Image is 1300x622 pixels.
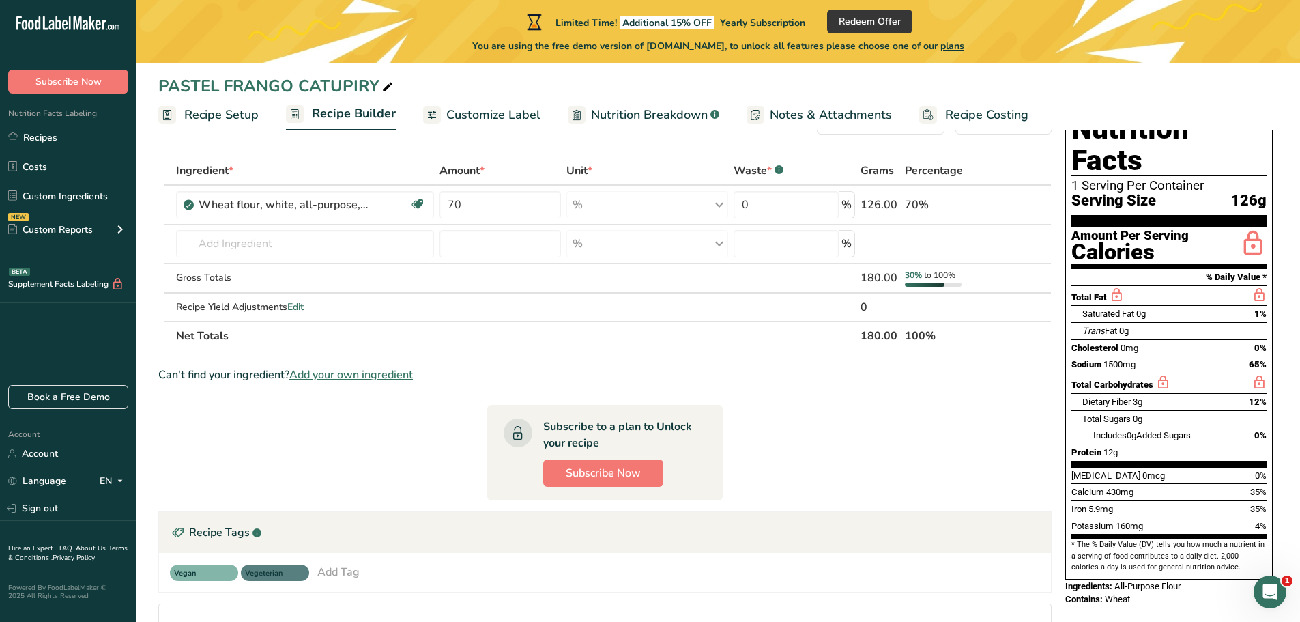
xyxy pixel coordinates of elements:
[940,40,964,53] span: plans
[1249,397,1267,407] span: 12%
[720,16,805,29] span: Yearly Subscription
[1142,470,1165,481] span: 0mcg
[747,100,892,130] a: Notes & Attachments
[1071,504,1086,514] span: Iron
[1071,179,1267,193] div: 1 Serving Per Container
[827,10,912,33] button: Redeem Offer
[1249,359,1267,369] span: 65%
[158,100,259,130] a: Recipe Setup
[1082,414,1131,424] span: Total Sugars
[1282,576,1292,586] span: 1
[8,213,29,221] div: NEW
[1250,487,1267,497] span: 35%
[286,98,396,131] a: Recipe Builder
[1071,539,1267,573] section: * The % Daily Value (DV) tells you how much a nutrient in a serving of food contributes to a dail...
[543,419,695,451] div: Subscribe to a plan to Unlock your recipe
[905,270,922,281] span: 30%
[1071,447,1101,457] span: Protein
[176,300,435,314] div: Recipe Yield Adjustments
[59,543,76,553] a: FAQ .
[472,39,964,53] span: You are using the free demo version of [DOMAIN_NAME], to unlock all features please choose one of...
[919,100,1028,130] a: Recipe Costing
[8,584,128,600] div: Powered By FoodLabelMaker © 2025 All Rights Reserved
[1250,504,1267,514] span: 35%
[524,14,805,30] div: Limited Time!
[8,469,66,493] a: Language
[1082,397,1131,407] span: Dietary Fiber
[289,367,413,383] span: Add your own ingredient
[566,162,592,179] span: Unit
[1082,326,1105,336] i: Trans
[1071,292,1107,302] span: Total Fat
[1082,309,1134,319] span: Saturated Fat
[1071,193,1156,210] span: Serving Size
[1071,521,1114,531] span: Potassium
[924,270,955,281] span: to 100%
[1254,343,1267,353] span: 0%
[734,162,783,179] div: Waste
[568,100,719,130] a: Nutrition Breakdown
[176,162,233,179] span: Ingredient
[1116,521,1143,531] span: 160mg
[1071,359,1101,369] span: Sodium
[905,162,963,179] span: Percentage
[1088,504,1113,514] span: 5.9mg
[35,74,102,89] span: Subscribe Now
[245,568,293,580] span: Vegeterian
[446,106,540,124] span: Customize Label
[1071,380,1153,390] span: Total Carbohydrates
[439,162,485,179] span: Amount
[1133,414,1142,424] span: 0g
[8,543,57,553] a: Hire an Expert .
[1119,326,1129,336] span: 0g
[9,268,30,276] div: BETA
[839,14,901,29] span: Redeem Offer
[8,223,93,237] div: Custom Reports
[1255,521,1267,531] span: 4%
[1254,430,1267,440] span: 0%
[173,321,858,350] th: Net Totals
[8,70,128,94] button: Subscribe Now
[770,106,892,124] span: Notes & Attachments
[1106,487,1133,497] span: 430mg
[566,465,641,481] span: Subscribe Now
[1071,242,1189,262] div: Calories
[158,367,1052,383] div: Can't find your ingredient?
[184,106,259,124] span: Recipe Setup
[1065,594,1103,604] span: Contains:
[1071,470,1140,481] span: [MEDICAL_DATA]
[1255,470,1267,481] span: 0%
[312,104,396,123] span: Recipe Builder
[861,197,899,213] div: 126.00
[100,473,128,490] div: EN
[1254,576,1286,608] iframe: Intercom live chat
[8,385,128,409] a: Book a Free Demo
[1071,343,1118,353] span: Cholesterol
[905,197,987,213] div: 70%
[1127,430,1136,440] span: 0g
[902,321,990,350] th: 100%
[1121,343,1138,353] span: 0mg
[317,564,360,580] div: Add Tag
[861,162,894,179] span: Grams
[1071,229,1189,242] div: Amount Per Serving
[1093,430,1191,440] span: Includes Added Sugars
[199,197,369,213] div: Wheat flour, white, all-purpose, self-rising, enriched
[1231,193,1267,210] span: 126g
[1105,594,1130,604] span: Wheat
[861,299,899,315] div: 0
[1071,269,1267,285] section: % Daily Value *
[176,270,435,285] div: Gross Totals
[174,568,222,580] span: Vegan
[1082,326,1117,336] span: Fat
[1103,447,1118,457] span: 12g
[1071,113,1267,176] h1: Nutrition Facts
[1065,581,1112,591] span: Ingredients:
[858,321,902,350] th: 180.00
[620,16,714,29] span: Additional 15% OFF
[861,270,899,286] div: 180.00
[176,230,435,257] input: Add Ingredient
[543,460,663,487] button: Subscribe Now
[159,512,1051,553] div: Recipe Tags
[53,553,95,563] a: Privacy Policy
